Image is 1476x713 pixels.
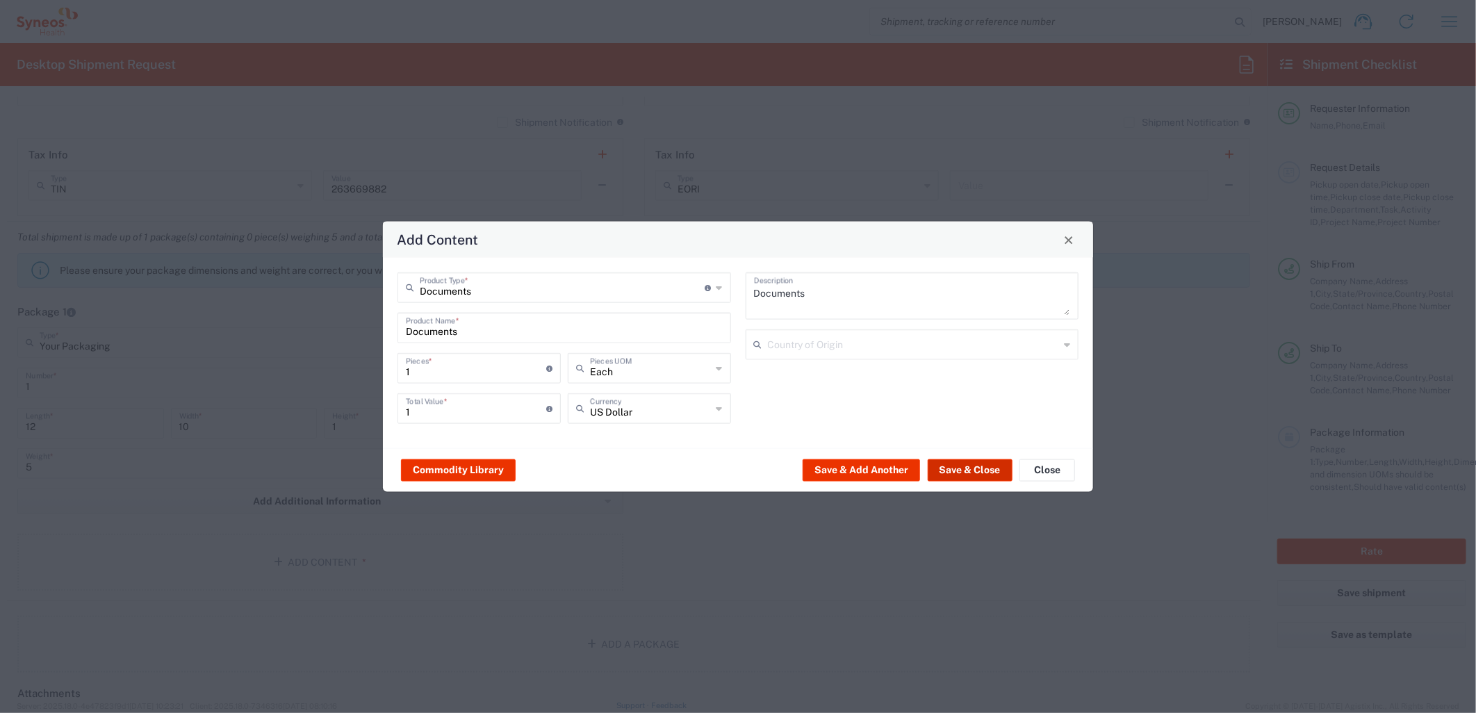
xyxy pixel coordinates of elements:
h4: Add Content [397,229,479,249]
button: Save & Close [928,459,1012,481]
button: Commodity Library [401,459,516,481]
button: Save & Add Another [803,459,920,481]
button: Close [1019,459,1075,481]
button: Close [1059,230,1079,249]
